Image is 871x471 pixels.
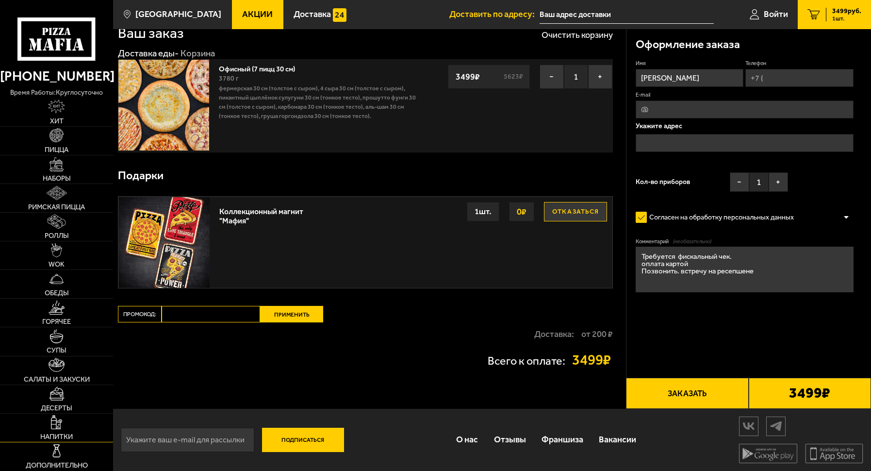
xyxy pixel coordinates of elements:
[749,172,769,192] span: 1
[534,330,574,338] p: Доставка:
[503,73,525,80] s: 5623 ₽
[467,202,499,221] div: 1 шт.
[542,31,613,39] button: Очистить корзину
[673,238,711,246] span: (необязательно)
[740,418,758,435] img: vk
[260,306,323,322] button: Применить
[745,69,854,87] input: +7 (
[118,197,612,288] a: Коллекционный магнит "Мафия"Отказаться0₽1шт.
[121,428,254,452] input: Укажите ваш e-mail для рассылки
[113,2,626,409] div: 0 0
[262,428,344,452] button: Подписаться
[581,330,613,338] strong: от 200 ₽
[591,425,644,454] a: Вакансии
[564,65,588,89] span: 1
[219,62,304,73] a: Офисный (7 пицц 30 см)
[135,10,221,19] span: [GEOGRAPHIC_DATA]
[50,118,64,125] span: Хит
[636,60,744,67] label: Имя
[219,74,239,83] span: 3780 г
[28,203,85,211] span: Римская пицца
[26,462,88,469] span: Дополнительно
[47,347,66,354] span: Супы
[43,175,71,182] span: Наборы
[540,65,564,89] button: −
[294,10,331,19] span: Доставка
[49,261,65,268] span: WOK
[449,10,540,19] span: Доставить по адресу:
[767,418,785,435] img: tg
[486,425,534,454] a: Отзывы
[572,353,613,368] strong: 3499 ₽
[636,91,854,99] label: E-mail
[764,10,788,19] span: Войти
[832,16,861,21] span: 1 шт.
[730,172,749,192] button: −
[219,84,420,120] p: Фермерская 30 см (толстое с сыром), 4 сыра 30 см (толстое с сыром), Пикантный цыплёнок сулугуни 3...
[636,39,740,50] h3: Оформление заказа
[636,69,744,87] input: Имя
[333,8,346,22] img: 15daf4d41897b9f0e9f617042186c801.svg
[745,60,854,67] label: Телефон
[488,355,565,367] p: Всего к оплате:
[636,179,690,185] span: Кол-во приборов
[832,8,861,15] span: 3499 руб.
[626,378,748,409] button: Заказать
[45,146,68,153] span: Пицца
[540,6,714,24] input: Ваш адрес доставки
[636,101,854,118] input: @
[118,306,162,322] label: Промокод:
[118,48,179,59] a: Доставка еды-
[636,208,803,226] label: Согласен на обработку персональных данных
[24,376,90,383] span: Салаты и закуски
[219,202,308,225] div: Коллекционный магнит "Мафия"
[118,170,164,181] h3: Подарки
[588,65,612,89] button: +
[118,26,184,41] h1: Ваш заказ
[636,238,854,246] label: Комментарий
[636,123,854,130] p: Укажите адрес
[40,433,73,440] span: Напитки
[181,48,215,59] div: Корзина
[534,425,591,454] a: Франшиза
[789,386,830,401] b: 3499 ₽
[769,172,788,192] button: +
[41,404,72,412] span: Десерты
[242,10,273,19] span: Акции
[45,232,69,239] span: Роллы
[42,318,71,325] span: Горячее
[514,202,529,221] strong: 0 ₽
[45,289,69,297] span: Обеды
[453,67,482,86] strong: 3499 ₽
[448,425,486,454] a: О нас
[544,202,607,221] button: Отказаться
